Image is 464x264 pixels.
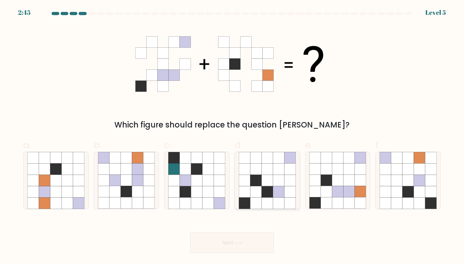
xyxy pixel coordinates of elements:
[94,139,101,151] span: b.
[425,8,446,17] div: Level 5
[190,232,274,253] button: Next
[18,8,31,17] div: 2:45
[27,119,437,131] div: Which figure should replace the question [PERSON_NAME]?
[164,139,171,151] span: c.
[375,139,380,151] span: f.
[235,139,242,151] span: d.
[23,139,31,151] span: a.
[305,139,312,151] span: e.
